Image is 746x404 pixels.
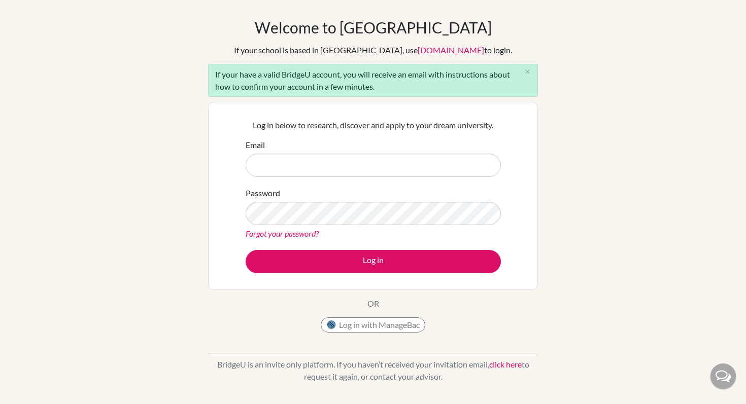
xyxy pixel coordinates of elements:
span: Help [23,7,44,16]
a: click here [489,359,522,369]
p: Log in below to research, discover and apply to your dream university. [246,119,501,131]
p: OR [367,298,379,310]
label: Password [246,187,280,199]
h1: Welcome to [GEOGRAPHIC_DATA] [255,18,492,36]
i: close [524,68,531,76]
label: Email [246,139,265,151]
button: Log in [246,250,501,273]
button: Close [517,64,537,80]
a: [DOMAIN_NAME] [418,45,484,55]
button: Log in with ManageBac [321,317,425,333]
div: If your have a valid BridgeU account, you will receive an email with instructions about how to co... [208,64,538,97]
p: BridgeU is an invite only platform. If you haven’t received your invitation email, to request it ... [208,358,538,383]
a: Forgot your password? [246,229,319,238]
div: If your school is based in [GEOGRAPHIC_DATA], use to login. [234,44,512,56]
